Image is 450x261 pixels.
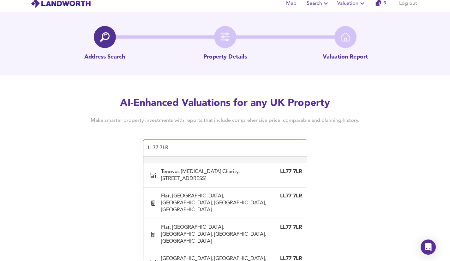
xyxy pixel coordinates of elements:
[421,239,436,255] div: Open Intercom Messenger
[100,32,110,42] img: search-icon
[277,193,302,200] div: LL77 7LR
[146,142,295,154] input: Enter a postcode to start...
[81,96,369,110] h2: AI-Enhanced Valuations for any UK Property
[323,53,368,61] p: Valuation Report
[341,32,350,42] img: home-icon
[277,168,302,175] div: LL77 7LR
[277,224,302,231] div: LL77 7LR
[81,117,369,124] h4: Make smarter property investments with reports that include comprehensive price, comparable and p...
[161,168,277,182] div: Tenovus [MEDICAL_DATA] Charity, [STREET_ADDRESS]
[84,53,125,61] p: Address Search
[161,224,277,245] div: Flat, [GEOGRAPHIC_DATA], [GEOGRAPHIC_DATA], [GEOGRAPHIC_DATA], [GEOGRAPHIC_DATA]
[203,53,247,61] p: Property Details
[220,32,230,42] img: filter-icon
[161,193,277,214] div: Flat, [GEOGRAPHIC_DATA], [GEOGRAPHIC_DATA], [GEOGRAPHIC_DATA], [GEOGRAPHIC_DATA]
